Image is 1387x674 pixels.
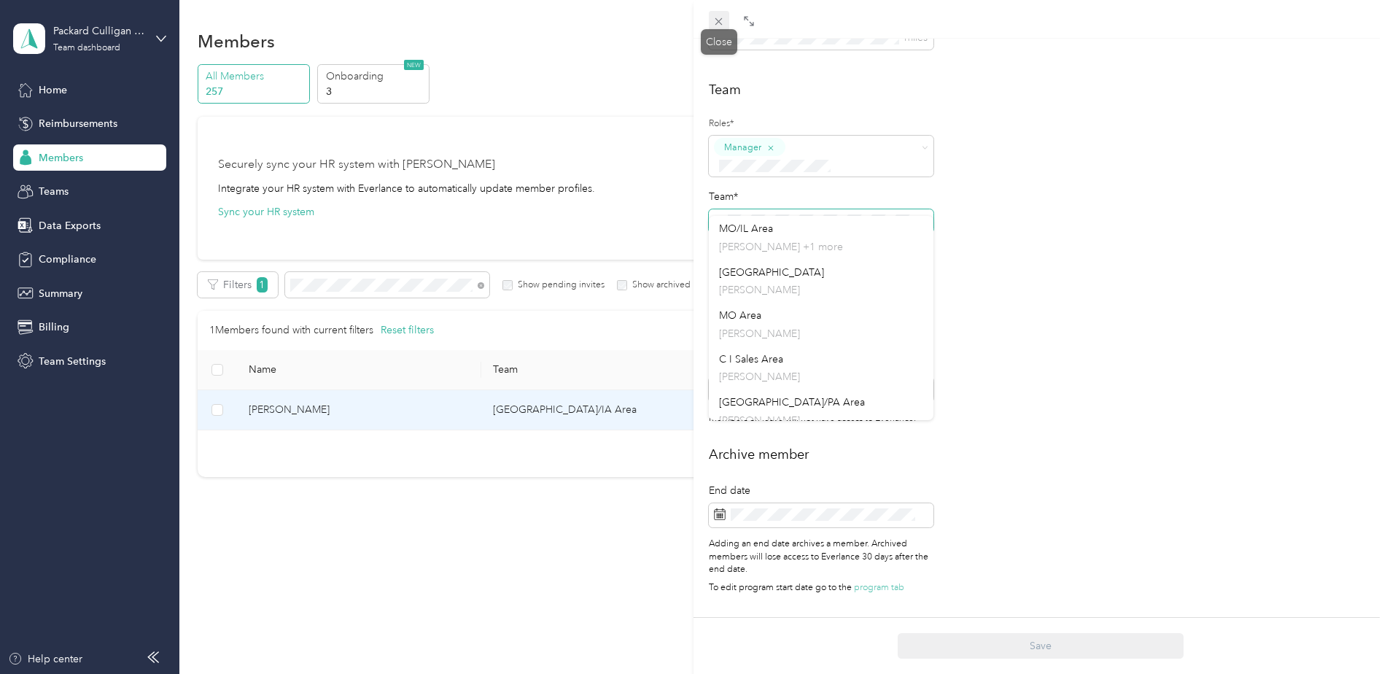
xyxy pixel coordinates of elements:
[719,353,783,365] span: C I Sales Area
[724,141,761,154] span: Manager
[854,582,904,593] span: program tab
[709,322,1372,341] h2: Short-term Leave
[709,538,933,594] div: Adding an end date archives a member. Archived members will lose access to Everlance 30 days afte...
[719,369,923,384] p: [PERSON_NAME]
[719,326,923,341] p: [PERSON_NAME]
[714,138,785,156] button: Manager
[719,396,865,408] span: [GEOGRAPHIC_DATA]/PA Area
[709,445,1372,465] h2: Archive member
[719,239,923,255] p: [PERSON_NAME] +1 more
[1305,592,1387,674] iframe: Everlance-gr Chat Button Frame
[709,483,933,498] div: End date
[719,413,923,428] p: [PERSON_NAME]
[709,80,1372,100] h2: Team
[709,581,933,594] p: To edit program start date go to the
[719,266,824,279] span: [GEOGRAPHIC_DATA]
[719,309,761,322] span: MO Area
[719,282,923,298] p: [PERSON_NAME]
[709,189,933,204] div: Team*
[701,29,737,55] div: Close
[709,117,933,131] label: Roles*
[719,222,773,235] span: MO/IL Area
[709,614,1372,634] h2: Custom Meta-data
